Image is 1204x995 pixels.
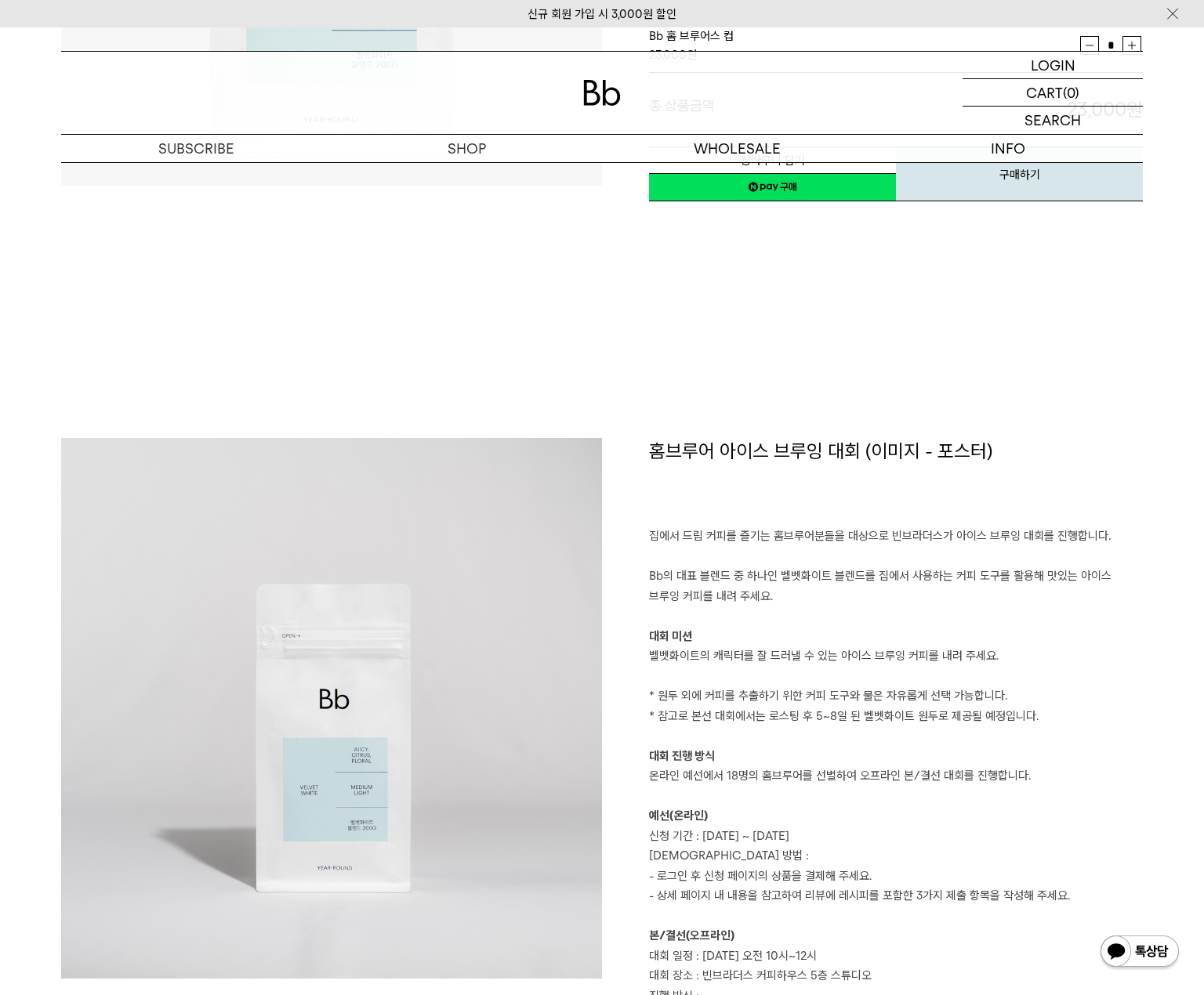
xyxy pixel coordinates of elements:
[649,629,692,643] b: 대회 미션
[649,827,1143,847] p: 신청 기간 : [DATE] ~ [DATE]
[1099,934,1180,971] img: 카카오톡 채널 1:1 채팅 버튼
[649,707,1143,727] p: * 참고로 본선 대회에서는 로스팅 후 5~8일 된 벨벳화이트 원두로 제공될 예정입니다.
[649,867,1143,887] p: - 로그인 후 신청 페이지의 상품을 결제해 주세요.
[332,135,602,162] a: SHOP
[649,566,1143,606] p: Bb의 대표 블렌드 중 하나인 벨벳화이트 블렌드를 집에서 사용하는 커피 도구를 활용해 맛있는 아이스 브루잉 커피를 내려 주세요.
[872,135,1143,162] p: INFO
[61,438,602,979] img: 40677b1f57ba3577d6aed54f9346be37_112337.jpg
[649,526,1143,547] p: 집에서 드립 커피를 즐기는 홈브루어분들을 대상으로 빈브라더스가 아이스 브루잉 대회를 진행합니다.
[649,766,1143,787] p: 온라인 예선에서 18명의 홈브루어를 선별하여 오프라인 본/결선 대회를 진행합니다.
[649,846,1143,867] p: [DEMOGRAPHIC_DATA] 방법 :
[528,7,676,21] a: 신규 회원 가입 시 3,000원 할인
[649,928,734,943] b: 본/결선(오프라인)
[1063,79,1079,106] p: (0)
[649,946,1143,967] p: 대회 일정 : [DATE] 오전 10시~12시
[649,749,715,763] b: 대회 진행 방식
[649,686,1143,707] p: * 원두 외에 커피를 추출하기 위한 커피 도구와 물은 자유롭게 선택 가능합니다.
[649,886,1143,906] p: - 상세 페이지 내 내용을 참고하여 리뷰에 레시피를 포함한 3가지 제출 항목을 작성해 주세요.
[1026,79,1063,106] p: CART
[896,147,1143,201] button: 구매하기
[1024,107,1081,134] p: SEARCH
[1031,52,1075,78] p: LOGIN
[649,173,896,201] a: 새창
[963,52,1143,79] a: LOGIN
[583,80,621,106] img: 로고
[963,79,1143,107] a: CART (0)
[649,646,1143,667] p: 벨벳화이트의 캐릭터를 잘 드러낼 수 있는 아이스 브루잉 커피를 내려 주세요.
[61,135,332,162] a: SUBSCRIBE
[649,438,1143,527] h1: 홈브루어 아이스 브루잉 대회 (이미지 - 포스터)
[649,966,1143,986] p: 대회 장소 : 빈브라더스 커피하우스 5층 스튜디오
[649,809,708,823] b: 예선(온라인)
[602,135,872,162] p: WHOLESALE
